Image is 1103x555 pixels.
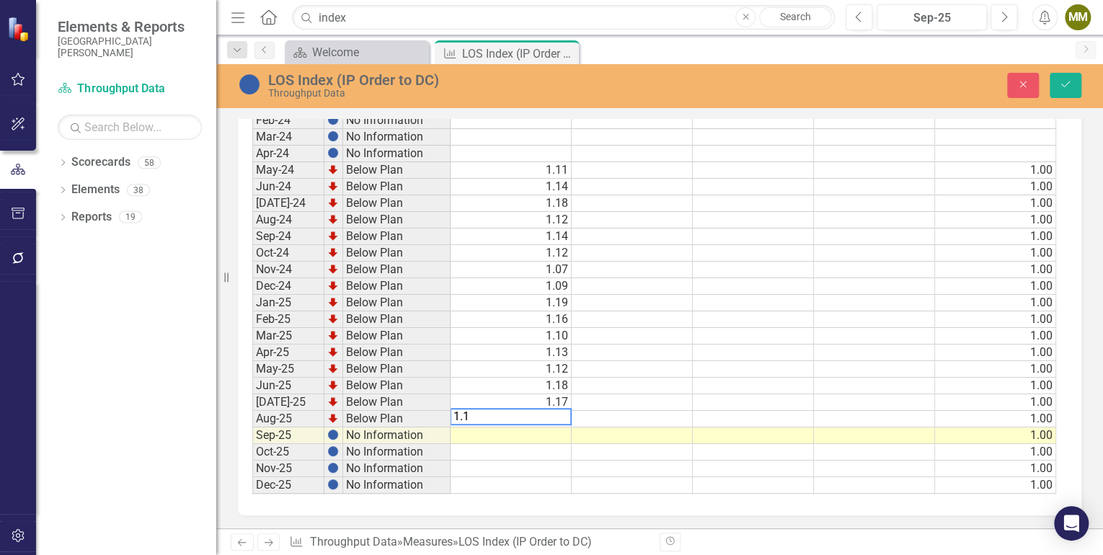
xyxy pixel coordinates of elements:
[343,146,451,162] td: No Information
[343,345,451,361] td: Below Plan
[252,112,324,129] td: Feb-24
[58,81,202,97] a: Throughput Data
[882,9,982,27] div: Sep-25
[451,378,572,394] td: 1.18
[327,379,339,391] img: TnMDeAgwAPMxUmUi88jYAAAAAElFTkSuQmCC
[935,162,1056,179] td: 1.00
[343,444,451,461] td: No Information
[327,114,339,125] img: BgCOk07PiH71IgAAAABJRU5ErkJggg==
[252,328,324,345] td: Mar-25
[292,5,835,30] input: Search ClearPoint...
[327,412,339,424] img: TnMDeAgwAPMxUmUi88jYAAAAAElFTkSuQmCC
[451,295,572,311] td: 1.19
[343,179,451,195] td: Below Plan
[71,182,120,198] a: Elements
[403,535,453,549] a: Measures
[327,280,339,291] img: TnMDeAgwAPMxUmUi88jYAAAAAElFTkSuQmCC
[935,245,1056,262] td: 1.00
[288,43,425,61] a: Welcome
[252,444,324,461] td: Oct-25
[71,209,112,226] a: Reports
[327,396,339,407] img: TnMDeAgwAPMxUmUi88jYAAAAAElFTkSuQmCC
[327,180,339,192] img: TnMDeAgwAPMxUmUi88jYAAAAAElFTkSuQmCC
[935,311,1056,328] td: 1.00
[289,534,648,551] div: » »
[343,195,451,212] td: Below Plan
[343,427,451,444] td: No Information
[252,278,324,295] td: Dec-24
[312,43,425,61] div: Welcome
[451,394,572,411] td: 1.17
[451,361,572,378] td: 1.12
[327,164,339,175] img: TnMDeAgwAPMxUmUi88jYAAAAAElFTkSuQmCC
[451,212,572,228] td: 1.12
[71,154,130,171] a: Scorecards
[343,212,451,228] td: Below Plan
[1054,506,1089,541] div: Open Intercom Messenger
[935,444,1056,461] td: 1.00
[327,213,339,225] img: TnMDeAgwAPMxUmUi88jYAAAAAElFTkSuQmCC
[252,411,324,427] td: Aug-25
[252,461,324,477] td: Nov-25
[252,477,324,494] td: Dec-25
[935,195,1056,212] td: 1.00
[343,129,451,146] td: No Information
[252,179,324,195] td: Jun-24
[451,228,572,245] td: 1.14
[451,311,572,328] td: 1.16
[327,197,339,208] img: TnMDeAgwAPMxUmUi88jYAAAAAElFTkSuQmCC
[935,427,1056,444] td: 1.00
[327,445,339,457] img: BgCOk07PiH71IgAAAABJRU5ErkJggg==
[935,345,1056,361] td: 1.00
[343,228,451,245] td: Below Plan
[58,115,202,140] input: Search Below...
[252,146,324,162] td: Apr-24
[327,230,339,241] img: TnMDeAgwAPMxUmUi88jYAAAAAElFTkSuQmCC
[935,411,1056,427] td: 1.00
[343,328,451,345] td: Below Plan
[58,18,202,35] span: Elements & Reports
[327,247,339,258] img: TnMDeAgwAPMxUmUi88jYAAAAAElFTkSuQmCC
[138,156,161,169] div: 58
[268,72,705,88] div: LOS Index (IP Order to DC)
[252,162,324,179] td: May-24
[451,245,572,262] td: 1.12
[451,328,572,345] td: 1.10
[343,411,451,427] td: Below Plan
[935,228,1056,245] td: 1.00
[935,378,1056,394] td: 1.00
[327,479,339,490] img: BgCOk07PiH71IgAAAABJRU5ErkJggg==
[252,129,324,146] td: Mar-24
[343,461,451,477] td: No Information
[252,394,324,411] td: [DATE]-25
[327,296,339,308] img: TnMDeAgwAPMxUmUi88jYAAAAAElFTkSuQmCC
[343,295,451,311] td: Below Plan
[327,263,339,275] img: TnMDeAgwAPMxUmUi88jYAAAAAElFTkSuQmCC
[343,112,451,129] td: No Information
[252,228,324,245] td: Sep-24
[343,361,451,378] td: Below Plan
[451,278,572,295] td: 1.09
[252,361,324,378] td: May-25
[935,295,1056,311] td: 1.00
[7,17,32,42] img: ClearPoint Strategy
[252,345,324,361] td: Apr-25
[327,462,339,474] img: BgCOk07PiH71IgAAAABJRU5ErkJggg==
[935,278,1056,295] td: 1.00
[459,535,592,549] div: LOS Index (IP Order to DC)
[935,179,1056,195] td: 1.00
[252,245,324,262] td: Oct-24
[252,212,324,228] td: Aug-24
[451,162,572,179] td: 1.11
[1065,4,1091,30] button: MM
[119,211,142,223] div: 19
[935,328,1056,345] td: 1.00
[462,45,575,63] div: LOS Index (IP Order to DC)
[343,162,451,179] td: Below Plan
[252,195,324,212] td: [DATE]-24
[252,378,324,394] td: Jun-25
[252,427,324,444] td: Sep-25
[310,535,397,549] a: Throughput Data
[935,477,1056,494] td: 1.00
